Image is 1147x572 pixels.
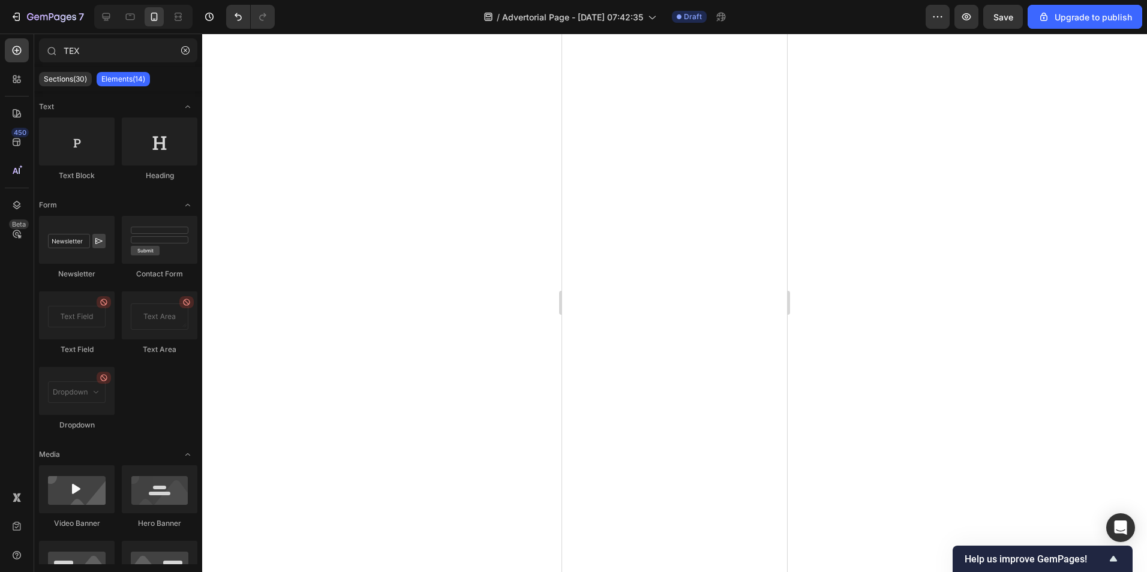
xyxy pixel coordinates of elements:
[39,518,115,529] div: Video Banner
[101,74,145,84] p: Elements(14)
[178,97,197,116] span: Toggle open
[11,128,29,137] div: 450
[965,553,1106,565] span: Help us improve GemPages!
[79,10,84,24] p: 7
[39,200,57,210] span: Form
[39,420,115,430] div: Dropdown
[122,269,197,279] div: Contact Form
[1106,513,1135,542] div: Open Intercom Messenger
[39,449,60,460] span: Media
[39,101,54,112] span: Text
[965,552,1121,566] button: Show survey - Help us improve GemPages!
[39,269,115,279] div: Newsletter
[122,518,197,529] div: Hero Banner
[122,344,197,355] div: Text Area
[562,34,787,572] iframe: Design area
[993,12,1013,22] span: Save
[39,38,197,62] input: Search Sections & Elements
[9,219,29,229] div: Beta
[983,5,1023,29] button: Save
[497,11,500,23] span: /
[684,11,702,22] span: Draft
[44,74,87,84] p: Sections(30)
[1028,5,1142,29] button: Upgrade to publish
[502,11,643,23] span: Advertorial Page - [DATE] 07:42:35
[39,344,115,355] div: Text Field
[39,170,115,181] div: Text Block
[226,5,275,29] div: Undo/Redo
[1038,11,1132,23] div: Upgrade to publish
[5,5,89,29] button: 7
[122,170,197,181] div: Heading
[178,195,197,215] span: Toggle open
[178,445,197,464] span: Toggle open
